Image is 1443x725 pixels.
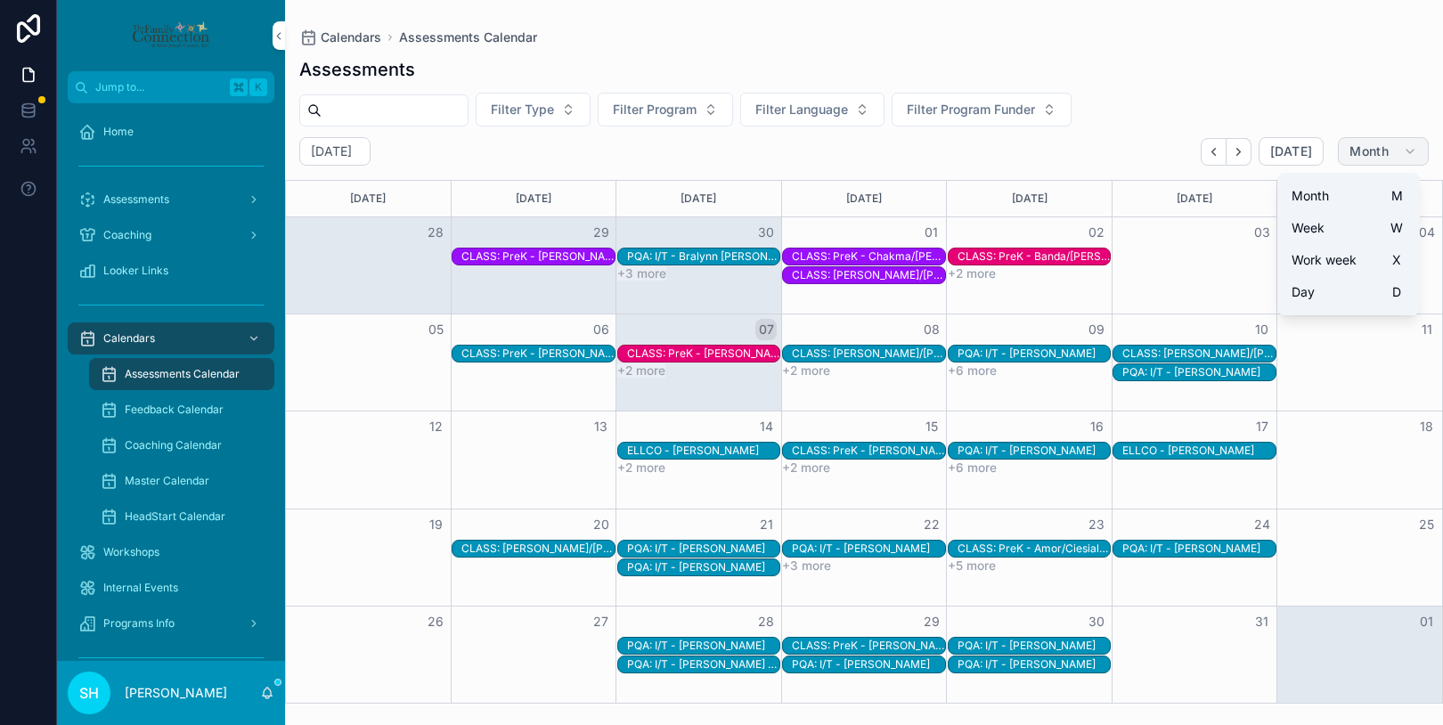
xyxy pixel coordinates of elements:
button: 14 [755,416,777,437]
a: Assessments Calendar [399,29,537,46]
button: +2 more [948,266,996,281]
span: Coaching [103,228,151,242]
div: PQA: I/T - [PERSON_NAME] [792,542,944,556]
div: CLASS: PreK - Timmons/Chacon Valencia [792,638,944,654]
span: Coaching Calendar [125,438,222,452]
div: CLASS: PreK - Banda/Davis [958,248,1110,265]
div: PQA: I/T - [PERSON_NAME] [958,639,1110,653]
div: PQA: I/T - [PERSON_NAME] [627,560,779,574]
div: PQA: I/T - Kayla Buras [627,559,779,575]
div: CLASS: [PERSON_NAME]/[PERSON_NAME] [1122,346,1275,361]
div: PQA: I/T - Sarah Tschida [792,541,944,557]
button: 04 [1416,222,1438,243]
div: CLASS: Toddler - Bravo/Gonzalez [792,346,944,362]
button: Work weekX [1284,244,1413,276]
span: Internal Events [103,581,178,595]
div: PQA: I/T - Lori Jester [958,443,1110,459]
div: [DATE] [785,181,944,216]
img: App logo [131,21,210,50]
a: Looker Links [68,255,274,287]
div: PQA: I/T - [PERSON_NAME] ([PERSON_NAME]) [627,657,779,672]
div: PQA: I/T - Margaret Stambaugh [958,638,1110,654]
button: 07 [755,319,777,340]
a: Calendars [299,29,381,46]
div: CLASS: PreK - Banda/[PERSON_NAME] [958,249,1110,264]
button: 24 [1251,514,1273,535]
a: Programs Info [68,607,274,639]
button: +2 more [617,363,665,378]
div: CLASS: [PERSON_NAME]/[PERSON_NAME] [792,346,944,361]
button: +2 more [782,363,830,378]
span: Calendars [103,331,155,346]
div: PQA: I/T - [PERSON_NAME] [1122,365,1275,379]
div: CLASS: PreK - [PERSON_NAME]/[PERSON_NAME] [627,346,779,361]
button: 21 [755,514,777,535]
button: 28 [425,222,446,243]
div: CLASS: PreK - Chakma/Franklin [792,248,944,265]
button: 29 [591,222,612,243]
button: 20 [591,514,612,535]
span: W [1390,221,1404,235]
span: Feedback Calendar [125,403,224,417]
button: Select Button [740,93,885,126]
button: Select Button [892,93,1072,126]
a: Coaching [68,219,274,251]
span: Filter Program Funder [907,101,1035,118]
div: CLASS: PreK - Enders/McLaughlin [461,346,614,362]
button: 03 [1251,222,1273,243]
div: CLASS: PreK - Barrios/Ward [792,443,944,459]
button: +5 more [948,558,996,573]
div: CLASS: PreK - [PERSON_NAME]/[PERSON_NAME] [792,444,944,458]
span: X [1390,253,1404,267]
button: +6 more [948,363,997,378]
div: Month View [285,180,1443,704]
button: 26 [425,611,446,632]
span: Home [103,125,134,139]
button: +2 more [617,460,665,475]
button: 05 [425,319,446,340]
div: CLASS: PreK - Maldonado/Malone [792,267,944,283]
span: Programs Info [103,616,175,631]
button: 23 [1086,514,1107,535]
button: 10 [1251,319,1273,340]
button: 08 [921,319,942,340]
div: [DATE] [289,181,448,216]
div: CLASS: PreK - Chacon/Aguilera [627,346,779,362]
span: Filter Language [755,101,848,118]
span: M [1390,189,1404,203]
span: [DATE] [1270,143,1312,159]
a: Workshops [68,536,274,568]
button: Select Button [598,93,733,126]
button: 30 [755,222,777,243]
div: [DATE] [454,181,614,216]
span: Workshops [103,545,159,559]
div: PQA: I/T - [PERSON_NAME] [958,346,1110,361]
button: +2 more [782,460,830,475]
div: CLASS: PreK - [PERSON_NAME]/[PERSON_NAME][GEOGRAPHIC_DATA] [792,639,944,653]
div: PQA: I/T - [PERSON_NAME] [792,657,944,672]
div: CLASS: [PERSON_NAME]/[PERSON_NAME] [792,268,944,282]
span: Filter Program [613,101,697,118]
button: Jump to...K [68,71,274,103]
a: Internal Events [68,572,274,604]
div: PQA: I/T - [PERSON_NAME] [958,657,1110,672]
button: Select Button [476,93,591,126]
button: 27 [591,611,612,632]
span: HeadStart Calendar [125,509,225,524]
button: 01 [921,222,942,243]
div: [DATE] [1115,181,1275,216]
div: [DATE] [950,181,1109,216]
span: Work week [1292,251,1357,269]
span: D [1390,285,1404,299]
div: CLASS: PreK - Chakma/[PERSON_NAME] [792,249,944,264]
button: 29 [921,611,942,632]
button: +3 more [782,558,831,573]
div: PQA: I/T - Bralynn [PERSON_NAME] [627,249,779,264]
span: Month [1349,143,1389,159]
button: 25 [1416,514,1438,535]
button: +3 more [617,266,666,281]
div: PQA: I/T - Myah Allen [792,656,944,672]
div: ELLCO - [PERSON_NAME] [1122,444,1275,458]
div: ELLCO - Kari Wakeland [627,443,779,459]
